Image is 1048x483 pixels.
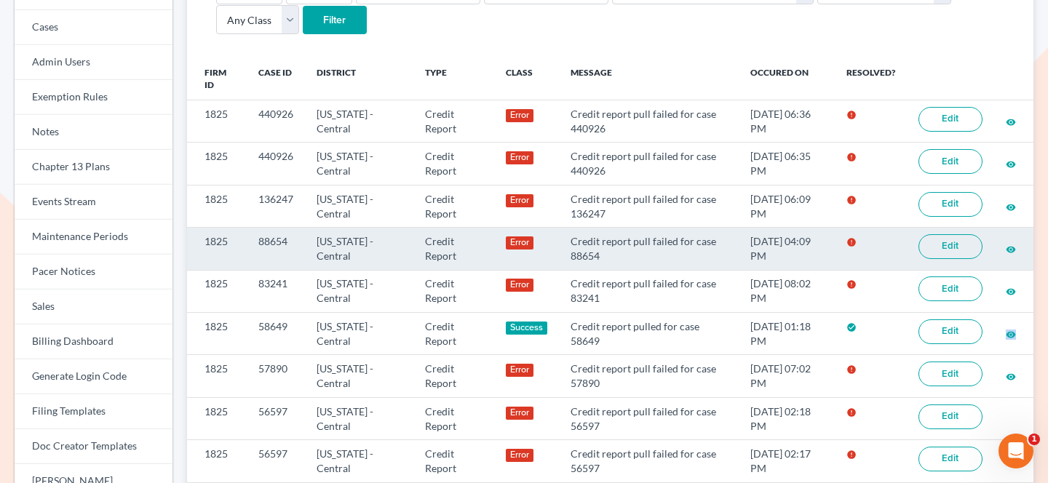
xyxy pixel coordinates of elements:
[15,45,172,80] a: Admin Users
[1006,330,1016,340] i: visibility
[1006,159,1016,169] i: visibility
[739,58,835,100] th: Occured On
[15,255,172,290] a: Pacer Notices
[1006,117,1016,127] i: visibility
[559,440,739,482] td: Credit report pull failed for case 56597
[1006,242,1016,255] a: visibility
[846,279,857,290] i: error
[247,313,305,355] td: 58649
[559,100,739,143] td: Credit report pull failed for case 440926
[15,80,172,115] a: Exemption Rules
[506,151,534,164] div: Error
[1006,200,1016,212] a: visibility
[918,362,982,386] a: Edit
[413,355,493,397] td: Credit Report
[835,58,907,100] th: Resolved?
[739,228,835,270] td: [DATE] 04:09 PM
[187,58,247,100] th: Firm ID
[305,440,413,482] td: [US_STATE] - Central
[15,290,172,324] a: Sales
[15,429,172,464] a: Doc Creator Templates
[506,236,534,250] div: Error
[739,185,835,227] td: [DATE] 06:09 PM
[846,450,857,460] i: error
[247,270,305,312] td: 83241
[506,364,534,377] div: Error
[846,110,857,120] i: error
[187,313,247,355] td: 1825
[1006,284,1016,297] a: visibility
[846,407,857,418] i: error
[413,228,493,270] td: Credit Report
[559,270,739,312] td: Credit report pull failed for case 83241
[303,6,367,35] input: Filter
[1006,202,1016,212] i: visibility
[305,313,413,355] td: [US_STATE] - Central
[305,143,413,185] td: [US_STATE] - Central
[187,228,247,270] td: 1825
[1028,434,1040,445] span: 1
[187,355,247,397] td: 1825
[506,109,534,122] div: Error
[305,58,413,100] th: District
[559,313,739,355] td: Credit report pulled for case 58649
[559,228,739,270] td: Credit report pull failed for case 88654
[15,220,172,255] a: Maintenance Periods
[15,394,172,429] a: Filing Templates
[494,58,560,100] th: Class
[506,322,548,335] div: Success
[739,143,835,185] td: [DATE] 06:35 PM
[559,58,739,100] th: Message
[305,355,413,397] td: [US_STATE] - Central
[918,192,982,217] a: Edit
[739,100,835,143] td: [DATE] 06:36 PM
[1006,157,1016,169] a: visibility
[15,115,172,150] a: Notes
[305,270,413,312] td: [US_STATE] - Central
[413,143,493,185] td: Credit Report
[247,143,305,185] td: 440926
[187,270,247,312] td: 1825
[15,10,172,45] a: Cases
[918,107,982,132] a: Edit
[559,355,739,397] td: Credit report pull failed for case 57890
[305,228,413,270] td: [US_STATE] - Central
[247,355,305,397] td: 57890
[559,185,739,227] td: Credit report pull failed for case 136247
[413,270,493,312] td: Credit Report
[413,313,493,355] td: Credit Report
[918,404,982,429] a: Edit
[15,359,172,394] a: Generate Login Code
[918,319,982,344] a: Edit
[506,279,534,292] div: Error
[1006,372,1016,382] i: visibility
[1006,287,1016,297] i: visibility
[739,313,835,355] td: [DATE] 01:18 PM
[305,397,413,439] td: [US_STATE] - Central
[413,58,493,100] th: Type
[1006,327,1016,340] a: visibility
[247,100,305,143] td: 440926
[1006,115,1016,127] a: visibility
[559,397,739,439] td: Credit report pull failed for case 56597
[739,270,835,312] td: [DATE] 08:02 PM
[247,228,305,270] td: 88654
[1006,244,1016,255] i: visibility
[506,194,534,207] div: Error
[187,143,247,185] td: 1825
[918,149,982,174] a: Edit
[846,237,857,247] i: error
[846,152,857,162] i: error
[187,397,247,439] td: 1825
[739,440,835,482] td: [DATE] 02:17 PM
[559,143,739,185] td: Credit report pull failed for case 440926
[305,100,413,143] td: [US_STATE] - Central
[918,234,982,259] a: Edit
[15,185,172,220] a: Events Stream
[247,58,305,100] th: Case ID
[506,407,534,420] div: Error
[305,185,413,227] td: [US_STATE] - Central
[15,324,172,359] a: Billing Dashboard
[247,185,305,227] td: 136247
[413,440,493,482] td: Credit Report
